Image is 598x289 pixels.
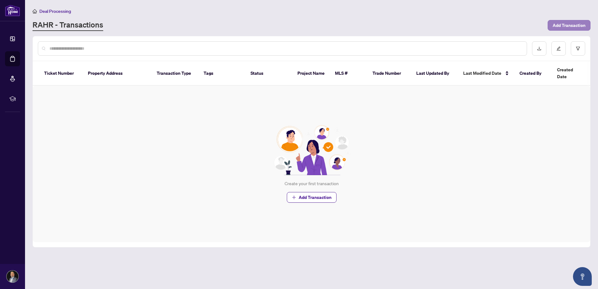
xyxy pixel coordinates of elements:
span: Add Transaction [299,192,332,202]
span: filter [576,46,580,51]
th: Property Address [83,61,152,86]
img: logo [5,5,20,16]
th: Created By [514,61,552,86]
img: Profile Icon [7,271,18,282]
span: download [537,46,541,51]
span: Last Modified Date [463,70,501,77]
button: Add Transaction [548,20,590,31]
button: Open asap [573,267,592,286]
button: filter [571,41,585,56]
span: plus [292,195,296,200]
span: Created Date [557,66,583,80]
th: Tags [199,61,246,86]
th: Transaction Type [152,61,199,86]
button: edit [551,41,566,56]
th: Status [246,61,292,86]
th: Trade Number [367,61,411,86]
th: Last Updated By [411,61,458,86]
a: RAHR - Transactions [33,20,103,31]
th: Created Date [552,61,596,86]
span: home [33,9,37,13]
th: MLS # [330,61,367,86]
span: Add Transaction [553,20,585,30]
th: Ticket Number [39,61,83,86]
span: edit [556,46,561,51]
button: Add Transaction [287,192,337,203]
th: Project Name [292,61,330,86]
th: Last Modified Date [458,61,514,86]
span: Deal Processing [39,8,71,14]
div: Create your first transaction [285,180,339,187]
button: download [532,41,546,56]
img: Null State Icon [271,125,352,175]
